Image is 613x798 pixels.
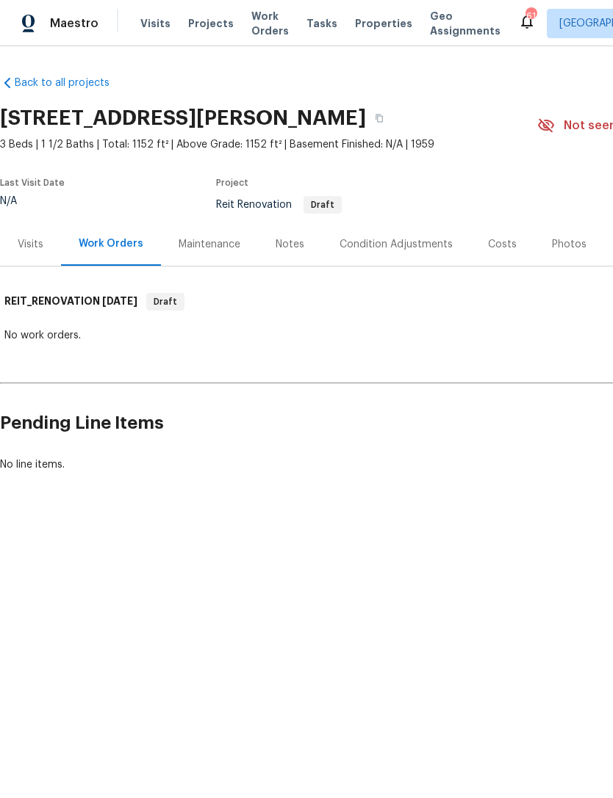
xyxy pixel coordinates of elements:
[340,237,453,252] div: Condition Adjustments
[148,294,183,309] span: Draft
[188,16,234,31] span: Projects
[526,9,536,23] div: 61
[251,9,289,38] span: Work Orders
[216,178,248,187] span: Project
[366,105,392,131] button: Copy Address
[50,16,98,31] span: Maestro
[4,293,137,311] h6: REIT_RENOVATION
[305,200,340,209] span: Draft
[79,236,143,251] div: Work Orders
[552,237,587,252] div: Photos
[140,16,171,31] span: Visits
[276,237,304,252] div: Notes
[179,237,240,252] div: Maintenance
[102,296,137,306] span: [DATE]
[306,18,337,29] span: Tasks
[216,200,342,210] span: Reit Renovation
[430,9,501,38] span: Geo Assignments
[355,16,412,31] span: Properties
[18,237,43,252] div: Visits
[488,237,517,252] div: Costs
